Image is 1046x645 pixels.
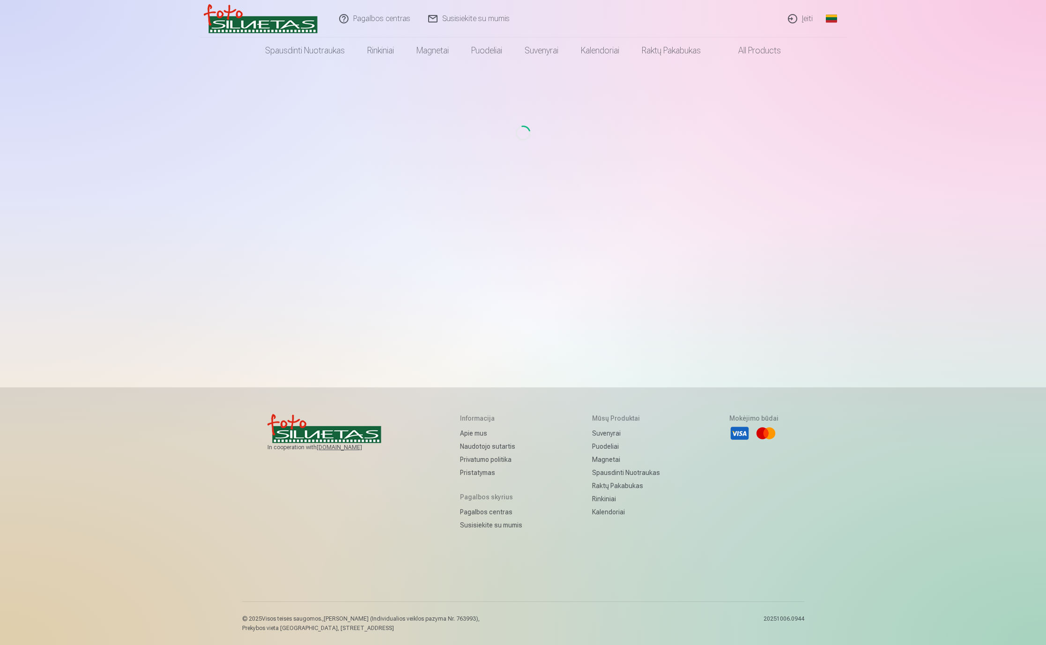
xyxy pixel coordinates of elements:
a: [DOMAIN_NAME] [317,444,385,451]
a: Spausdinti nuotraukas [592,466,660,479]
a: Pristatymas [460,466,522,479]
a: Magnetai [405,37,460,64]
p: Prekybos vieta [GEOGRAPHIC_DATA], [STREET_ADDRESS] [242,624,480,632]
h5: Informacija [460,414,522,423]
h5: Pagalbos skyrius [460,492,522,502]
a: Kalendoriai [592,505,660,519]
span: [PERSON_NAME] (Individualios veiklos pazyma Nr. 763993), [324,615,480,622]
a: Rinkiniai [592,492,660,505]
img: /v3 [204,4,318,34]
a: Rinkiniai [356,37,405,64]
a: Apie mus [460,427,522,440]
a: Spausdinti nuotraukas [254,37,356,64]
span: In cooperation with [267,444,391,451]
a: Raktų pakabukas [592,479,660,492]
li: Visa [729,423,750,444]
p: 20251006.0944 [764,615,804,632]
a: All products [712,37,792,64]
a: Susisiekite su mumis [460,519,522,532]
li: Mastercard [756,423,776,444]
a: Privatumo politika [460,453,522,466]
a: Naudotojo sutartis [460,440,522,453]
p: © 2025 Visos teisės saugomos. , [242,615,480,623]
h5: Mūsų produktai [592,414,660,423]
a: Kalendoriai [570,37,631,64]
a: Raktų pakabukas [631,37,712,64]
a: Puodeliai [592,440,660,453]
h5: Mokėjimo būdai [729,414,779,423]
a: Pagalbos centras [460,505,522,519]
a: Suvenyrai [513,37,570,64]
a: Puodeliai [460,37,513,64]
a: Suvenyrai [592,427,660,440]
a: Magnetai [592,453,660,466]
